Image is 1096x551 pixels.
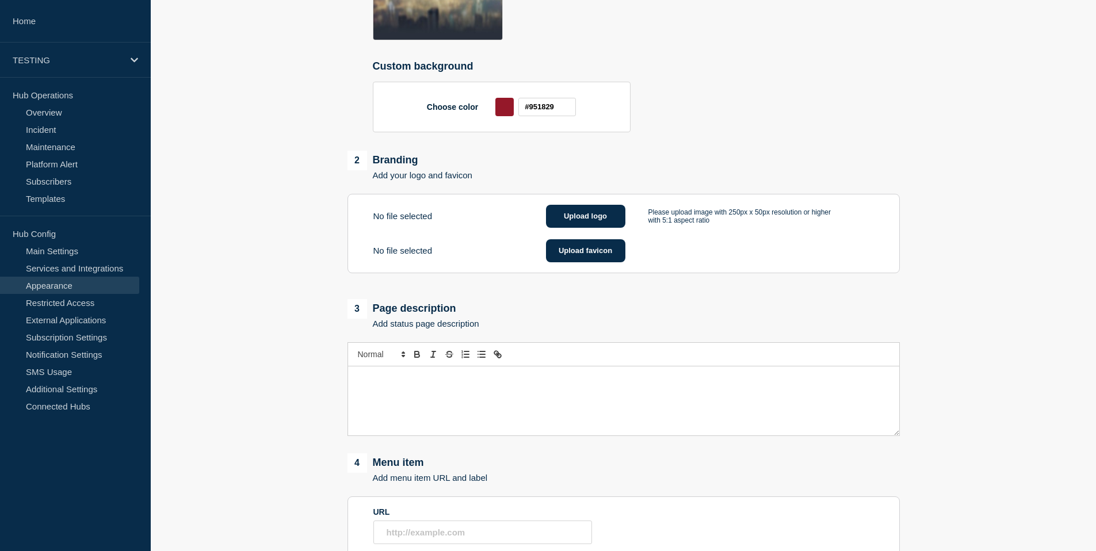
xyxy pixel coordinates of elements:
[13,55,123,65] p: TESTING
[373,60,900,72] p: Custom background
[373,507,592,516] div: URL
[373,319,479,328] p: Add status page description
[648,208,844,224] p: Please upload image with 250px x 50px resolution or higher with 5:1 aspect ratio
[348,366,899,435] div: Message
[347,453,488,473] div: Menu item
[373,82,631,132] div: Choose color
[457,347,473,361] button: Toggle ordered list
[546,205,625,228] button: Upload logo
[347,151,472,170] div: Branding
[373,246,546,255] div: No file selected
[347,151,367,170] span: 2
[473,347,490,361] button: Toggle bulleted list
[347,299,367,319] span: 3
[373,211,546,221] div: No file selected
[441,347,457,361] button: Toggle strikethrough text
[546,239,625,262] button: Upload favicon
[353,347,409,361] span: Font size
[347,299,479,319] div: Page description
[425,347,441,361] button: Toggle italic text
[373,473,488,483] p: Add menu item URL and label
[373,521,592,544] input: URL
[518,98,576,116] input: #FFFFFF
[373,170,472,180] p: Add your logo and favicon
[409,347,425,361] button: Toggle bold text
[347,453,367,473] span: 4
[490,347,506,361] button: Toggle link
